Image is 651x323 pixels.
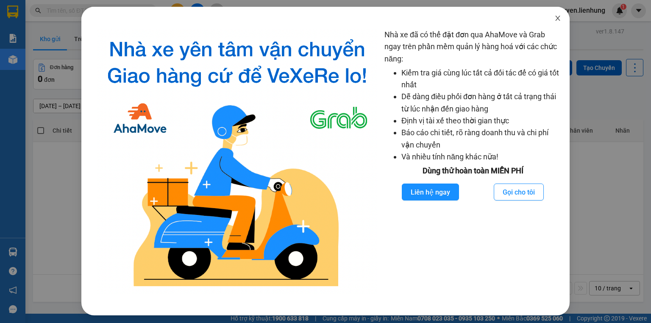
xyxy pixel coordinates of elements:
button: Close [546,7,570,31]
span: Gọi cho tôi [503,187,535,198]
li: Và nhiều tính năng khác nữa! [401,151,561,163]
button: Liên hệ ngay [402,184,459,200]
div: Dùng thử hoàn toàn MIỄN PHÍ [384,165,561,177]
li: Dễ dàng điều phối đơn hàng ở tất cả trạng thái từ lúc nhận đến giao hàng [401,91,561,115]
li: Kiểm tra giá cùng lúc tất cả đối tác để có giá tốt nhất [401,67,561,91]
button: Gọi cho tôi [494,184,544,200]
span: close [554,15,561,22]
li: Báo cáo chi tiết, rõ ràng doanh thu và chi phí vận chuyển [401,127,561,151]
div: Nhà xe đã có thể đặt đơn qua AhaMove và Grab ngay trên phần mềm quản lý hàng hoá với các chức năng: [384,29,561,294]
img: logo [97,29,378,294]
span: Liên hệ ngay [411,187,450,198]
li: Định vị tài xế theo thời gian thực [401,115,561,127]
